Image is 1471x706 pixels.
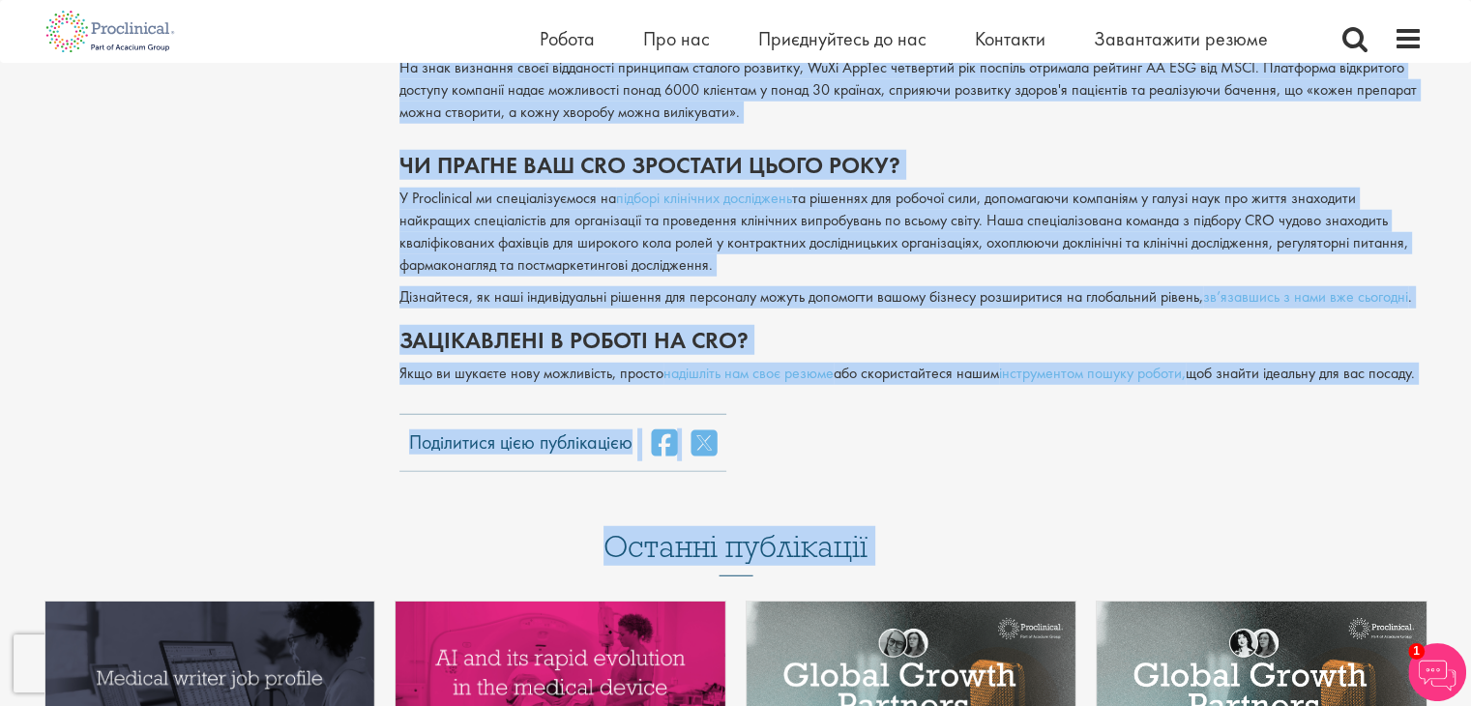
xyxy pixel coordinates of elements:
[399,325,749,355] font: Зацікавлені в роботі на CRO?
[1408,286,1412,307] font: .
[691,428,717,457] a: поділитися у твіттері
[399,188,1408,275] font: та рішеннях для робочої сили, допомагаючи компаніям у галузі наук про життя знаходити найкращих с...
[540,26,595,51] a: Робота
[1413,644,1420,658] font: 1
[14,634,261,692] iframe: реКАПЧА
[399,363,663,383] font: Якщо ви шукаєте нову можливість, просто
[643,26,710,51] a: Про нас
[603,526,868,566] font: Останні публікації
[616,188,792,208] a: підборі клінічних досліджень
[1203,286,1408,307] a: зв’язавшись з нами вже сьогодні
[999,363,1186,383] a: інструментом пошуку роботи,
[409,429,633,455] font: Поділитися цією публікацією
[758,26,927,51] a: Приєднуйтесь до нас
[1186,363,1415,383] font: щоб знайти ідеальну для вас посаду.
[663,363,834,383] a: надішліть нам своє резюме
[399,150,900,180] font: Чи прагне ваш CRO зростати цього року?
[652,428,677,457] a: поділитися у фейсбуці
[399,286,1203,307] font: Дізнайтеся, як наші індивідуальні рішення для персоналу можуть допомогти вашому бізнесу розширити...
[399,188,616,208] font: У Proclinical ми спеціалізуємося на
[975,26,1045,51] a: Контакти
[1408,643,1466,701] img: Чат-бот
[834,363,999,383] font: або скористайтеся нашим
[1094,26,1268,51] a: Завантажити резюме
[399,57,1417,122] font: На знак визнання своєї відданості принципам сталого розвитку, WuXi AppTec четвертий рік поспіль о...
